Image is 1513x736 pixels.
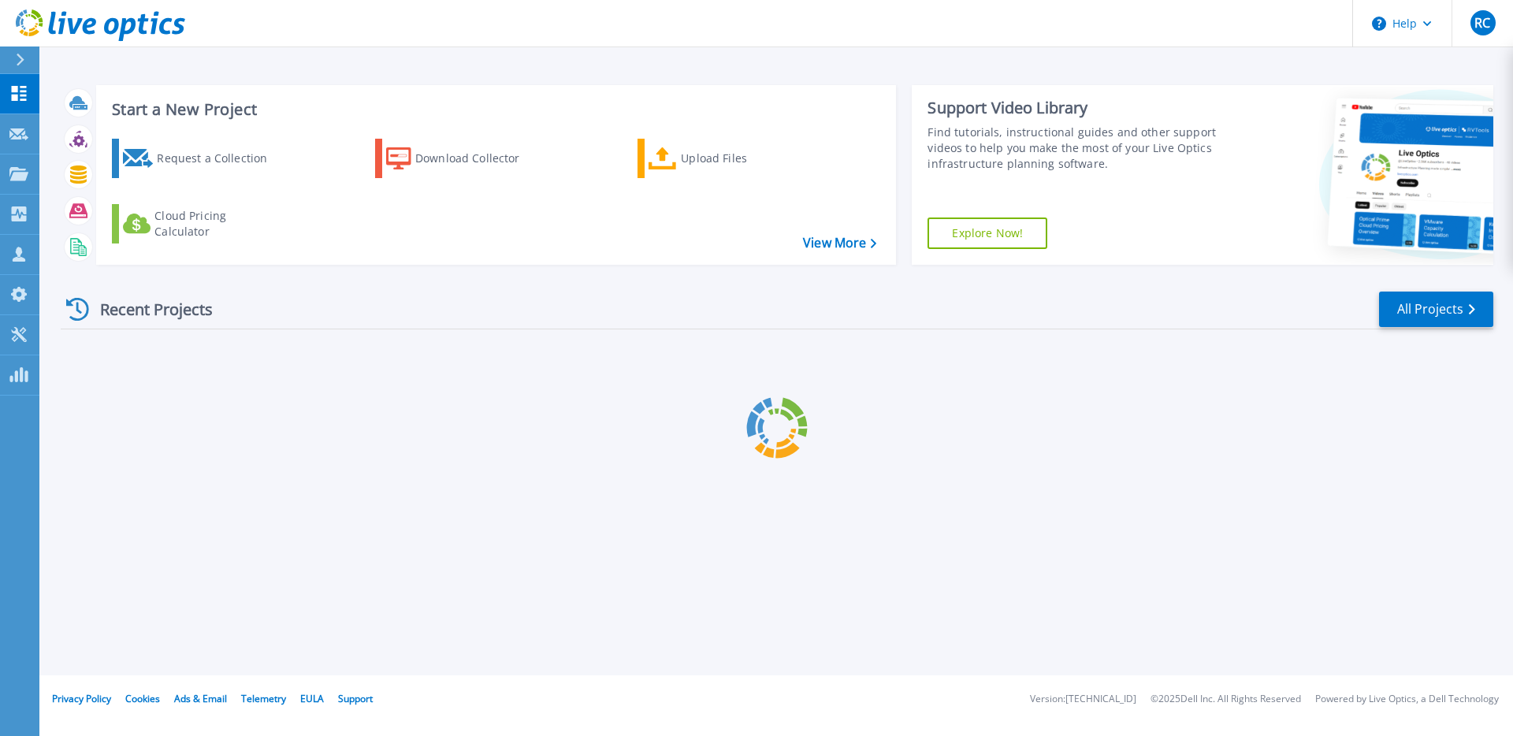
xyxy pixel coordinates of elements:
a: Support [338,692,373,705]
div: Download Collector [415,143,541,174]
a: Cloud Pricing Calculator [112,204,288,243]
a: Telemetry [241,692,286,705]
a: Upload Files [638,139,813,178]
a: Explore Now! [928,217,1047,249]
div: Recent Projects [61,290,234,329]
li: Powered by Live Optics, a Dell Technology [1315,694,1499,704]
h3: Start a New Project [112,101,876,118]
a: Cookies [125,692,160,705]
a: EULA [300,692,324,705]
a: Privacy Policy [52,692,111,705]
a: All Projects [1379,292,1493,327]
div: Cloud Pricing Calculator [154,208,281,240]
a: Ads & Email [174,692,227,705]
li: © 2025 Dell Inc. All Rights Reserved [1151,694,1301,704]
a: View More [803,236,876,251]
li: Version: [TECHNICAL_ID] [1030,694,1136,704]
div: Support Video Library [928,98,1224,118]
div: Find tutorials, instructional guides and other support videos to help you make the most of your L... [928,125,1224,172]
div: Request a Collection [157,143,283,174]
a: Request a Collection [112,139,288,178]
span: RC [1474,17,1490,29]
a: Download Collector [375,139,551,178]
div: Upload Files [681,143,807,174]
